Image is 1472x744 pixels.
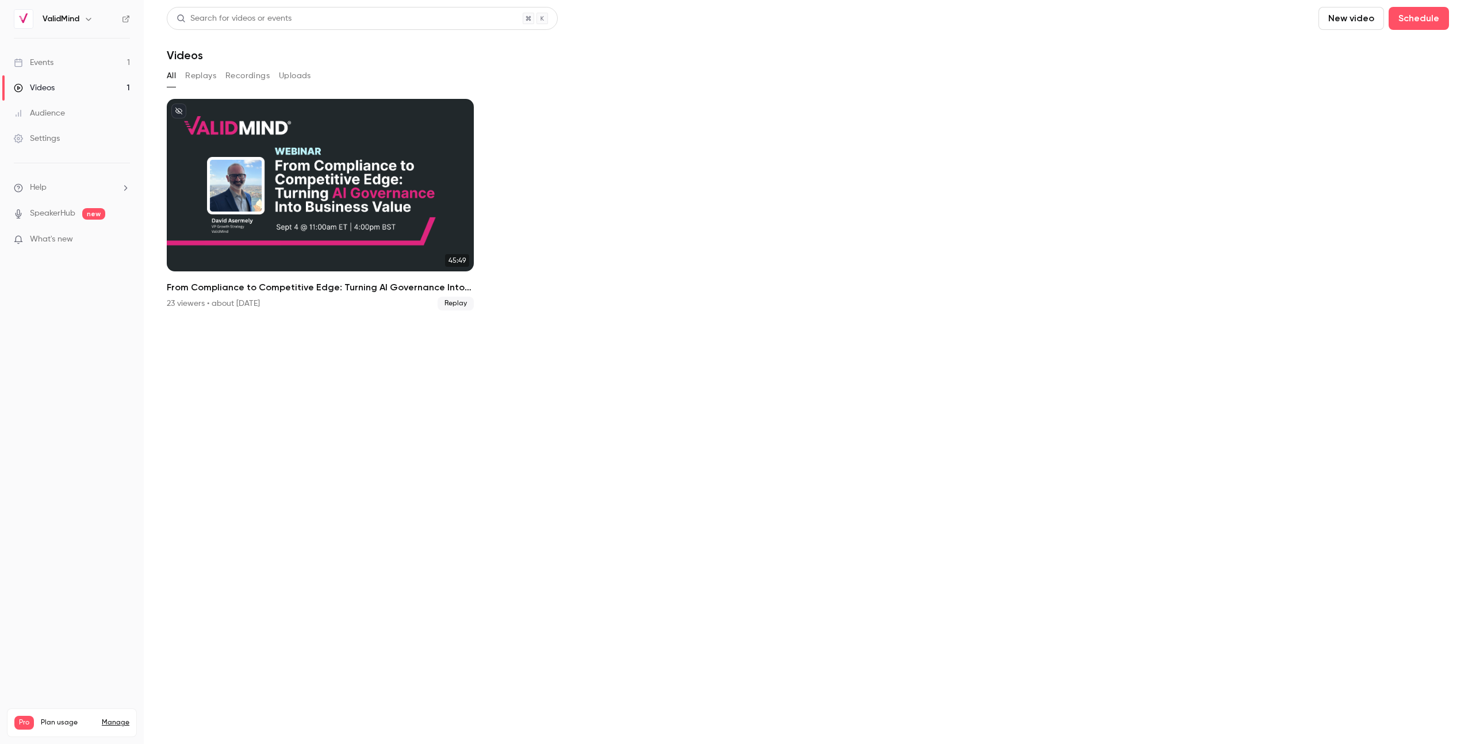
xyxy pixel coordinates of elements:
[177,13,292,25] div: Search for videos or events
[14,716,34,730] span: Pro
[225,67,270,85] button: Recordings
[82,208,105,220] span: new
[167,99,474,310] li: From Compliance to Competitive Edge: Turning AI Governance Into Business Value
[171,103,186,118] button: unpublished
[30,208,75,220] a: SpeakerHub
[185,67,216,85] button: Replays
[14,82,55,94] div: Videos
[14,57,53,68] div: Events
[14,182,130,194] li: help-dropdown-opener
[167,99,1449,310] ul: Videos
[167,99,474,310] a: 45:49From Compliance to Competitive Edge: Turning AI Governance Into Business Value23 viewers • a...
[167,67,176,85] button: All
[1389,7,1449,30] button: Schedule
[167,298,260,309] div: 23 viewers • about [DATE]
[30,182,47,194] span: Help
[167,281,474,294] h2: From Compliance to Competitive Edge: Turning AI Governance Into Business Value
[167,48,203,62] h1: Videos
[116,235,130,245] iframe: Noticeable Trigger
[30,233,73,246] span: What's new
[445,254,469,267] span: 45:49
[167,7,1449,737] section: Videos
[41,718,95,727] span: Plan usage
[14,10,33,28] img: ValidMind
[14,108,65,119] div: Audience
[14,133,60,144] div: Settings
[438,297,474,310] span: Replay
[1318,7,1384,30] button: New video
[43,13,79,25] h6: ValidMind
[279,67,311,85] button: Uploads
[102,718,129,727] a: Manage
